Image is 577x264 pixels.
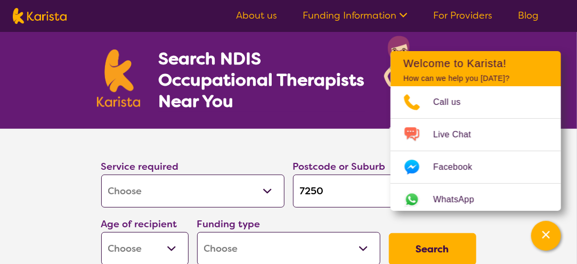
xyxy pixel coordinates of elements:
a: About us [236,9,277,22]
label: Funding type [197,218,261,230]
button: Channel Menu [531,221,561,251]
img: Karista logo [97,49,141,107]
h2: Welcome to Karista! [403,57,548,70]
span: Facebook [433,159,485,175]
a: For Providers [433,9,492,22]
a: Blog [518,9,539,22]
h1: Search NDIS Occupational Therapists Near You [158,48,365,112]
span: Call us [433,94,474,110]
input: Type [293,175,476,208]
img: occupational-therapy [384,36,481,129]
a: Web link opens in a new tab. [391,184,561,216]
span: WhatsApp [433,192,487,208]
div: Channel Menu [391,51,561,211]
a: Funding Information [303,9,408,22]
img: Karista logo [13,8,67,24]
label: Age of recipient [101,218,177,230]
p: How can we help you [DATE]? [403,74,548,83]
label: Postcode or Suburb [293,160,386,173]
label: Service required [101,160,179,173]
ul: Choose channel [391,86,561,216]
span: Live Chat [433,127,484,143]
